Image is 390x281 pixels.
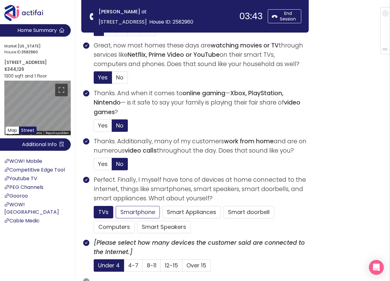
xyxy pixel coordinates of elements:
[4,5,49,21] img: Actifai Logo
[46,131,69,135] a: Report a problem
[4,201,59,216] a: WOW! [GEOGRAPHIC_DATA]
[4,158,42,165] a: WOW! Mobile
[4,192,28,199] a: Gooroo
[55,84,68,96] button: Toggle fullscreen view
[4,167,9,172] span: link
[18,43,41,49] strong: [US_STATE]
[8,127,17,133] span: Map
[116,122,123,129] span: No
[4,43,69,49] span: Market:
[4,193,9,198] span: link
[186,261,206,269] span: Over 15
[182,89,225,97] b: online gaming
[98,160,108,168] span: Yes
[268,9,301,23] button: End Session
[137,221,191,233] button: Smart Speakers
[94,221,135,233] button: Computers
[116,160,123,168] span: No
[98,261,120,269] span: Under 4
[144,26,151,33] span: 5+
[4,184,43,191] a: PEG Channels
[4,175,37,182] a: Youtube TV
[132,26,135,33] span: 4
[128,51,220,59] b: Netflix, Prime Video or YouTube
[211,41,279,50] b: watching movies or TV
[94,239,305,256] b: [Please select how many devices the customer said are connected to the Internet.]
[239,12,263,21] div: 03:43
[83,177,89,183] span: check-circle
[116,74,123,81] span: No
[4,81,71,135] div: Street View
[94,206,113,218] button: TVs
[99,8,147,25] span: at [STREET_ADDRESS]
[89,13,95,20] span: phone
[4,66,24,72] strong: $344,126
[4,158,9,163] span: link
[224,137,274,145] b: work from home
[125,146,157,155] b: video calls
[4,81,71,135] div: Map
[83,240,89,246] span: check-circle
[108,26,111,33] span: 2
[83,138,89,145] span: check-circle
[4,217,40,224] a: Cable Medic
[4,202,9,207] span: link
[98,122,108,129] span: Yes
[4,49,69,55] span: House ID:
[94,98,300,116] b: video games
[94,137,309,155] p: Thanks. Additionally, many of my customers and are on numerous throughout the day. Does that soun...
[223,206,274,218] button: Smart doorbell
[21,127,34,133] span: Street
[4,176,9,181] span: link
[128,261,138,269] span: 4-7
[147,261,156,269] span: 8-11
[98,74,108,81] span: Yes
[99,8,140,15] strong: [PERSON_NAME]
[4,185,9,190] span: link
[94,89,309,117] p: Thanks. And when it comes to — — is it safe to say your family is playing their fair share of ?
[21,49,38,55] strong: 2582960
[4,59,47,65] strong: [STREET_ADDRESS]
[94,175,309,203] p: Perfect. Finally, I myself have tons of devices at home connected to the Internet, things like sm...
[4,73,71,79] p: 1300 sqft and 1 floor
[98,26,100,33] span: 1
[83,90,89,96] span: check-circle
[369,260,384,275] div: Open Intercom Messenger
[94,41,309,69] p: Great, now most homes these days are through services like on their smart TVs, computers and phon...
[149,18,193,25] span: House ID: 2582960
[162,206,221,218] button: Smart Appliances
[83,42,89,49] span: check-circle
[33,131,42,135] a: Terms (opens in new tab)
[4,218,9,223] span: link
[4,166,65,173] a: Competitive Edge Tool
[165,261,178,269] span: 12-15
[116,206,160,218] button: Smartphone
[120,26,123,33] span: 3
